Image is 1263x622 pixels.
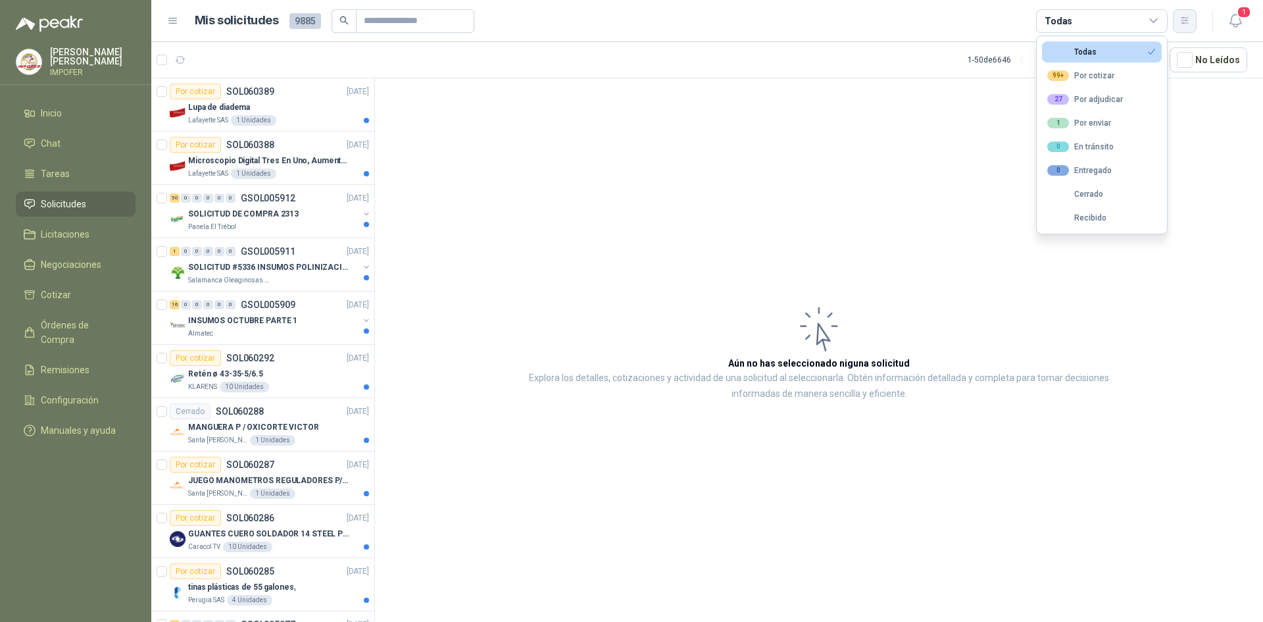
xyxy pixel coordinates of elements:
img: Company Logo [170,158,186,174]
div: 0 [181,194,191,203]
span: Licitaciones [41,227,89,242]
p: SOL060388 [226,140,274,149]
a: Licitaciones [16,222,136,247]
img: Company Logo [170,425,186,440]
div: Por cotizar [170,457,221,473]
button: 27Por adjudicar [1042,89,1162,110]
span: Cotizar [41,288,71,302]
div: 0 [226,300,235,309]
p: KLARENS [188,382,217,392]
img: Company Logo [170,531,186,547]
div: 0 [214,194,224,203]
a: Configuración [16,388,136,413]
p: SOL060292 [226,353,274,363]
p: [DATE] [347,512,369,525]
a: Por cotizarSOL060388[DATE] Company LogoMicroscopio Digital Tres En Uno, Aumento De 1000xLafayette... [151,132,374,185]
a: 1 0 0 0 0 0 GSOL005911[DATE] Company LogoSOLICITUD #5336 INSUMOS POLINIZACIÓNSalamanca Oleaginosa... [170,244,372,286]
p: [PERSON_NAME] [PERSON_NAME] [50,47,136,66]
p: tinas plásticas de 55 galones, [188,581,295,594]
div: 10 Unidades [220,382,269,392]
div: Por cotizar [1047,70,1114,81]
div: Todas [1047,47,1097,57]
div: 1 Unidades [231,168,276,179]
a: Por cotizarSOL060286[DATE] Company LogoGUANTES CUERO SOLDADOR 14 STEEL PRO SAFE(ADJUNTO FICHA TEC... [151,505,374,558]
span: Órdenes de Compra [41,318,123,347]
p: GSOL005909 [241,300,295,309]
div: 1 - 50 de 6646 [968,49,1053,70]
img: Company Logo [170,211,186,227]
p: Panela El Trébol [188,222,236,232]
button: Todas [1042,41,1162,63]
div: 1 Unidades [250,435,295,446]
p: [DATE] [347,139,369,151]
div: En tránsito [1047,142,1114,152]
div: 99+ [1047,70,1069,81]
p: JUEGO MANOMETROS REGULADORES P/OXIGENO [188,475,352,487]
div: Cerrado [1047,190,1103,199]
a: Manuales y ayuda [16,418,136,443]
span: Solicitudes [41,197,86,211]
div: Por enviar [1047,118,1111,128]
div: 1 [170,247,180,256]
p: SOL060389 [226,87,274,96]
span: 9885 [289,13,321,29]
p: Lupa de diadema [188,101,250,114]
div: Recibido [1047,213,1106,222]
a: Negociaciones [16,252,136,277]
div: Por cotizar [170,563,221,579]
span: Inicio [41,106,62,120]
button: 99+Por cotizar [1042,65,1162,86]
p: Santa [PERSON_NAME] [188,435,247,446]
img: Company Logo [170,105,186,120]
div: Por cotizar [170,137,221,153]
a: Cotizar [16,282,136,307]
span: Chat [41,136,61,151]
button: 1 [1224,9,1247,33]
p: [DATE] [347,405,369,418]
p: Microscopio Digital Tres En Uno, Aumento De 1000x [188,155,352,167]
p: GSOL005912 [241,194,295,203]
div: 0 [192,300,202,309]
p: SOL060288 [216,407,264,416]
button: Recibido [1042,207,1162,228]
div: 0 [214,247,224,256]
p: [DATE] [347,192,369,205]
span: Configuración [41,393,99,407]
div: 50 [170,194,180,203]
p: SOLICITUD DE COMPRA 2313 [188,208,299,220]
div: 0 [1047,165,1069,176]
p: Santa [PERSON_NAME] [188,488,247,499]
img: Company Logo [170,478,186,494]
p: Lafayette SAS [188,168,228,179]
div: Cerrado [170,403,210,419]
p: SOL060285 [226,567,274,576]
span: Remisiones [41,363,89,377]
a: Por cotizarSOL060389[DATE] Company LogoLupa de diademaLafayette SAS1 Unidades [151,78,374,132]
a: Remisiones [16,357,136,382]
div: Todas [1045,14,1072,28]
p: GSOL005911 [241,247,295,256]
div: 1 [1047,118,1069,128]
img: Logo peakr [16,16,83,32]
div: Entregado [1047,165,1112,176]
div: 0 [192,194,202,203]
p: IMPOFER [50,68,136,76]
p: SOL060287 [226,460,274,469]
p: [DATE] [347,246,369,258]
p: Retén ø 43-35-5/6.5 [188,368,263,380]
button: 0En tránsito [1042,136,1162,157]
p: Explora los detalles, cotizaciones y actividad de una solicitud al seleccionarla. Obtén informaci... [507,371,1131,402]
div: Por cotizar [170,350,221,366]
p: INSUMOS OCTUBRE PARTE 1 [188,315,297,327]
span: 1 [1237,6,1251,18]
a: Por cotizarSOL060287[DATE] Company LogoJUEGO MANOMETROS REGULADORES P/OXIGENOSanta [PERSON_NAME]1... [151,452,374,505]
div: 0 [203,194,213,203]
p: [DATE] [347,299,369,311]
p: MANGUERA P / OXICORTE VICTOR [188,421,319,434]
button: 0Entregado [1042,160,1162,181]
p: Caracol TV [188,542,220,552]
p: [DATE] [347,459,369,471]
div: 0 [203,300,213,309]
h3: Aún no has seleccionado niguna solicitud [728,356,910,371]
div: 0 [226,194,235,203]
